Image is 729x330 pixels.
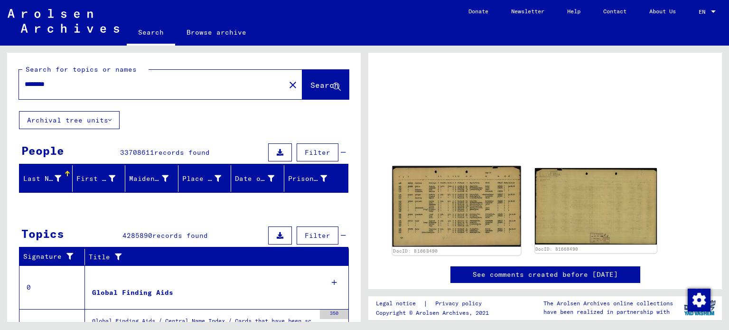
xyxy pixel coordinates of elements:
mat-header-cell: Date of Birth [231,165,284,192]
div: Last Name [23,171,73,186]
div: Prisoner # [288,171,339,186]
span: EN [699,9,709,15]
mat-header-cell: Maiden Name [125,165,178,192]
div: First Name [76,174,116,184]
div: Maiden Name [129,171,180,186]
a: Search [127,21,175,46]
a: DocID: 81668490 [535,246,578,252]
div: 350 [320,310,348,319]
img: Arolsen_neg.svg [8,9,119,33]
button: Archival tree units [19,111,120,129]
a: Legal notice [376,299,423,309]
img: Change consent [688,289,710,311]
mat-header-cell: Prisoner # [284,165,348,192]
div: Maiden Name [129,174,168,184]
button: Filter [297,226,338,245]
div: Prisoner # [288,174,327,184]
p: have been realized in partnership with [543,308,673,316]
button: Filter [297,143,338,161]
div: Topics [21,225,64,242]
a: DocID: 81668490 [393,248,438,254]
mat-header-cell: Last Name [19,165,73,192]
div: Date of Birth [235,171,286,186]
mat-header-cell: Place of Birth [178,165,232,192]
td: 0 [19,265,85,309]
div: First Name [76,171,128,186]
span: 4285890 [122,231,152,240]
button: Clear [283,75,302,94]
span: records found [152,231,208,240]
a: Privacy policy [428,299,493,309]
span: Search [310,80,339,90]
div: Global Finding Aids [92,288,173,298]
div: Last Name [23,174,61,184]
mat-label: Search for topics or names [26,65,137,74]
a: See comments created before [DATE] [473,270,618,280]
button: Search [302,70,349,99]
div: Place of Birth [182,171,234,186]
div: Signature [23,249,87,264]
div: Place of Birth [182,174,222,184]
mat-icon: close [287,79,299,91]
div: People [21,142,64,159]
span: 33708611 [120,148,154,157]
div: Title [89,252,330,262]
span: Filter [305,231,330,240]
div: Title [89,249,339,264]
div: | [376,299,493,309]
div: Signature [23,252,77,262]
span: Filter [305,148,330,157]
a: Browse archive [175,21,258,44]
p: Copyright © Arolsen Archives, 2021 [376,309,493,317]
img: yv_logo.png [682,296,718,320]
span: records found [154,148,210,157]
img: 001.jpg [393,166,521,246]
img: 002.jpg [535,168,657,245]
p: The Arolsen Archives online collections [543,299,673,308]
mat-header-cell: First Name [73,165,126,192]
div: Date of Birth [235,174,274,184]
div: Global Finding Aids / Central Name Index / Cards that have been scanned during first sequential m... [92,317,315,330]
